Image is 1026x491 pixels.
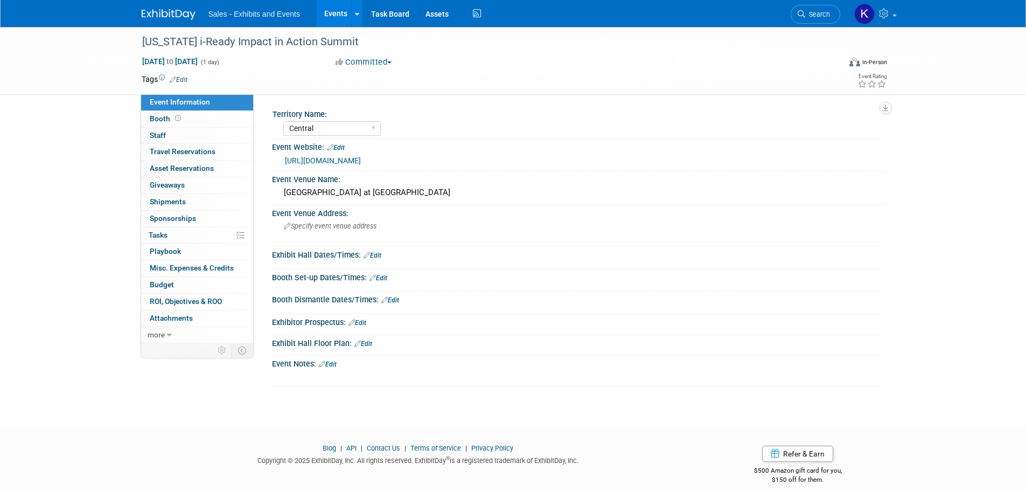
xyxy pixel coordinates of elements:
div: Exhibitor Prospectus: [272,314,885,328]
button: Committed [332,57,396,68]
div: In-Person [862,58,887,66]
span: Sponsorships [150,214,196,223]
a: Booth [141,111,253,127]
a: Misc. Expenses & Credits [141,260,253,276]
div: [GEOGRAPHIC_DATA] at [GEOGRAPHIC_DATA] [280,184,877,201]
a: API [346,444,357,452]
a: ROI, Objectives & ROO [141,294,253,310]
a: Blog [323,444,336,452]
span: Budget [150,280,174,289]
span: | [358,444,365,452]
span: Booth [150,114,183,123]
a: Staff [141,128,253,144]
a: [URL][DOMAIN_NAME] [285,156,361,165]
div: $500 Amazon gift card for you, [711,459,885,484]
span: more [148,330,165,339]
span: [DATE] [DATE] [142,57,198,66]
div: Territory Name: [273,106,880,120]
div: Event Notes: [272,356,885,370]
div: Copyright © 2025 ExhibitDay, Inc. All rights reserved. ExhibitDay is a registered trademark of Ex... [142,453,695,466]
span: Shipments [150,197,186,206]
div: Event Venue Address: [272,205,885,219]
div: Booth Set-up Dates/Times: [272,269,885,283]
a: Edit [327,144,345,151]
a: Attachments [141,310,253,327]
a: Edit [364,252,381,259]
a: Edit [369,274,387,282]
a: Edit [348,319,366,327]
img: Format-Inperson.png [849,58,860,66]
td: Tags [142,74,187,85]
td: Toggle Event Tabs [231,343,253,357]
a: Shipments [141,194,253,210]
img: Kara Haven [854,4,875,24]
a: Edit [319,361,337,368]
a: Contact Us [367,444,400,452]
a: Playbook [141,244,253,260]
span: Playbook [150,247,181,255]
span: Sales - Exhibits and Events [208,10,300,18]
img: ExhibitDay [142,9,196,20]
span: Giveaways [150,181,185,189]
span: ROI, Objectives & ROO [150,297,222,306]
a: Search [791,5,840,24]
td: Personalize Event Tab Strip [213,343,232,357]
a: Giveaways [141,177,253,193]
a: Budget [141,277,253,293]
span: Event Information [150,98,210,106]
a: Sponsorships [141,211,253,227]
span: Misc. Expenses & Credits [150,264,234,272]
span: to [165,57,175,66]
div: Event Website: [272,139,885,153]
a: Tasks [141,227,253,244]
div: Event Format [777,56,888,72]
span: Staff [150,131,166,140]
a: Privacy Policy [471,444,513,452]
span: | [463,444,470,452]
a: Edit [170,76,187,84]
a: Edit [354,340,372,348]
a: more [141,327,253,343]
span: | [338,444,345,452]
a: Terms of Service [410,444,461,452]
sup: ® [446,455,450,461]
div: Exhibit Hall Floor Plan: [272,335,885,349]
div: Event Venue Name: [272,171,885,185]
a: Asset Reservations [141,161,253,177]
span: (1 day) [200,59,219,66]
div: Event Rating [857,74,887,79]
span: Attachments [150,314,193,322]
span: Tasks [149,231,167,239]
span: Asset Reservations [150,164,214,172]
div: $150 off for them. [711,475,885,485]
span: Specify event venue address [284,222,376,230]
a: Event Information [141,94,253,110]
a: Refer & Earn [762,446,833,462]
span: Search [805,10,830,18]
div: Exhibit Hall Dates/Times: [272,247,885,261]
a: Edit [381,296,399,304]
a: Travel Reservations [141,144,253,160]
span: | [402,444,409,452]
span: Travel Reservations [150,147,215,156]
div: [US_STATE] i-Ready Impact in Action Summit [138,32,824,52]
div: Booth Dismantle Dates/Times: [272,292,885,306]
span: Booth not reserved yet [173,114,183,122]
